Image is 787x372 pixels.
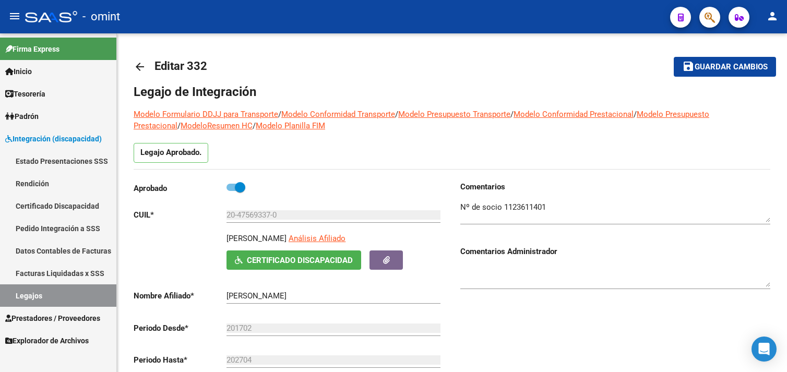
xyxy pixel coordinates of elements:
span: Integración (discapacidad) [5,133,102,145]
p: Aprobado [134,183,226,194]
div: Open Intercom Messenger [752,337,777,362]
span: Certificado Discapacidad [247,256,353,265]
mat-icon: person [766,10,779,22]
span: Inicio [5,66,32,77]
a: Modelo Planilla FIM [256,121,325,130]
mat-icon: arrow_back [134,61,146,73]
span: Prestadores / Proveedores [5,313,100,324]
mat-icon: save [682,60,695,73]
a: Modelo Conformidad Prestacional [514,110,634,119]
h1: Legajo de Integración [134,83,770,100]
span: Análisis Afiliado [289,234,345,243]
button: Guardar cambios [674,57,776,76]
p: CUIL [134,209,226,221]
span: Editar 332 [154,59,207,73]
span: Padrón [5,111,39,122]
span: Guardar cambios [695,63,768,72]
button: Certificado Discapacidad [226,250,361,270]
p: Periodo Hasta [134,354,226,366]
span: Tesorería [5,88,45,100]
h3: Comentarios [460,181,770,193]
span: Firma Express [5,43,59,55]
span: - omint [82,5,120,28]
p: Legajo Aprobado. [134,143,208,163]
mat-icon: menu [8,10,21,22]
span: Explorador de Archivos [5,335,89,346]
a: ModeloResumen HC [181,121,253,130]
p: [PERSON_NAME] [226,233,287,244]
h3: Comentarios Administrador [460,246,770,257]
a: Modelo Presupuesto Transporte [398,110,510,119]
a: Modelo Formulario DDJJ para Transporte [134,110,278,119]
p: Periodo Desde [134,322,226,334]
p: Nombre Afiliado [134,290,226,302]
a: Modelo Conformidad Transporte [281,110,395,119]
